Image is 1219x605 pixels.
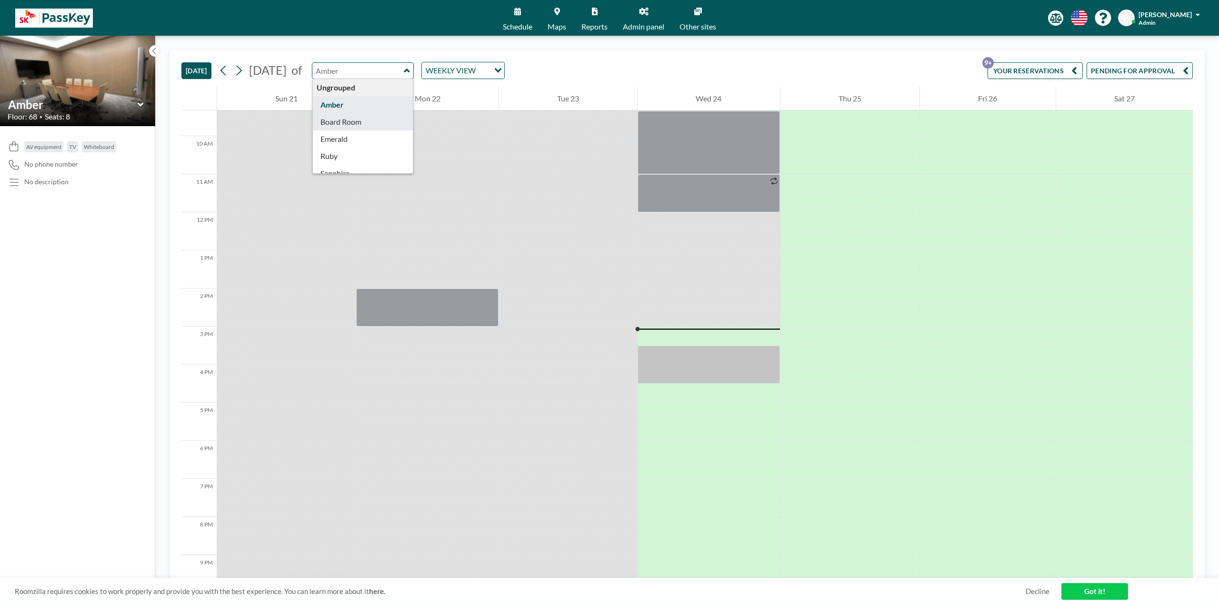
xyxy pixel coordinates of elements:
[181,365,217,403] div: 4 PM
[181,441,217,479] div: 6 PM
[988,62,1083,79] button: YOUR RESERVATIONS9+
[26,143,61,150] span: AV equipment
[313,113,413,130] div: Board Room
[181,403,217,441] div: 5 PM
[69,143,76,150] span: TV
[623,23,664,30] span: Admin panel
[249,63,287,77] span: [DATE]
[548,23,566,30] span: Maps
[424,64,478,77] span: WEEKLY VIEW
[422,62,504,79] div: Search for option
[24,160,78,169] span: No phone number
[181,327,217,365] div: 3 PM
[181,479,217,517] div: 7 PM
[369,587,385,595] a: here.
[313,79,413,96] div: Ungrouped
[8,112,37,121] span: Floor: 68
[181,288,217,327] div: 2 PM
[181,555,217,593] div: 9 PM
[780,87,919,110] div: Thu 25
[1056,87,1193,110] div: Sat 27
[1087,62,1193,79] button: PENDING FOR APPROVAL
[313,96,413,113] div: Amber
[920,87,1055,110] div: Fri 26
[15,587,1026,596] span: Roomzilla requires cookies to work properly and provide you with the best experience. You can lea...
[181,212,217,250] div: 12 PM
[1122,14,1130,22] span: SY
[312,63,404,79] input: Amber
[356,87,498,110] div: Mon 22
[1139,10,1192,19] span: [PERSON_NAME]
[181,62,211,79] button: [DATE]
[1061,583,1128,600] a: Got it!
[45,112,70,121] span: Seats: 8
[24,178,69,186] div: No description
[313,148,413,165] div: Ruby
[638,87,779,110] div: Wed 24
[181,98,217,136] div: 9 AM
[181,250,217,288] div: 1 PM
[40,114,42,120] span: •
[313,165,413,182] div: Sapphire
[499,87,637,110] div: Tue 23
[479,64,489,77] input: Search for option
[313,130,413,148] div: Emerald
[8,98,138,111] input: Amber
[181,517,217,555] div: 8 PM
[15,9,93,28] img: organization-logo
[1026,587,1049,596] a: Decline
[291,63,302,78] span: of
[982,57,994,69] p: 9+
[181,174,217,212] div: 11 AM
[1139,19,1156,26] span: Admin
[581,23,608,30] span: Reports
[84,143,114,150] span: Whiteboard
[503,23,532,30] span: Schedule
[181,136,217,174] div: 10 AM
[679,23,716,30] span: Other sites
[217,87,356,110] div: Sun 21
